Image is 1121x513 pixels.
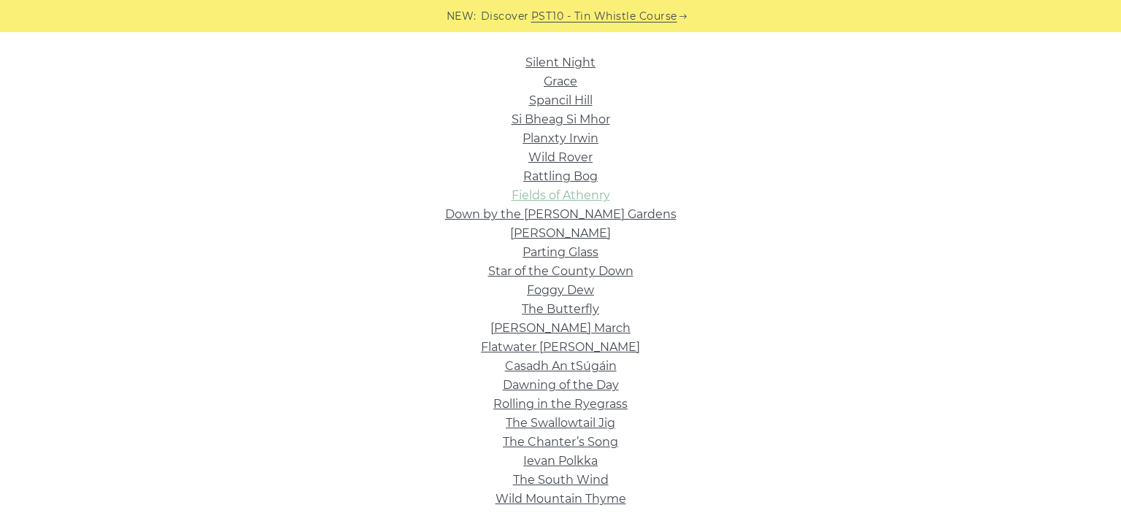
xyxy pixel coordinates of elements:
a: Spancil Hill [529,93,593,107]
a: Grace [544,74,577,88]
a: PST10 - Tin Whistle Course [531,8,677,25]
a: Dawning of the Day [503,378,619,392]
a: Foggy Dew [527,283,594,297]
a: Si­ Bheag Si­ Mhor [512,112,610,126]
a: Flatwater [PERSON_NAME] [481,340,640,354]
a: Rattling Bog [523,169,598,183]
a: Wild Mountain Thyme [496,492,626,506]
a: Planxty Irwin [523,131,598,145]
a: Silent Night [525,55,596,69]
a: Down by the [PERSON_NAME] Gardens [445,207,677,221]
a: [PERSON_NAME] [510,226,611,240]
span: NEW: [447,8,477,25]
a: The Butterfly [522,302,599,316]
a: The Swallowtail Jig [506,416,615,430]
a: Casadh An tSúgáin [505,359,617,373]
a: [PERSON_NAME] March [490,321,631,335]
a: Parting Glass [523,245,598,259]
a: Star of the County Down [488,264,633,278]
a: Rolling in the Ryegrass [493,397,628,411]
a: Wild Rover [528,150,593,164]
span: Discover [481,8,529,25]
a: Ievan Polkka [523,454,598,468]
a: The Chanter’s Song [503,435,618,449]
a: The South Wind [513,473,609,487]
a: Fields of Athenry [512,188,610,202]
